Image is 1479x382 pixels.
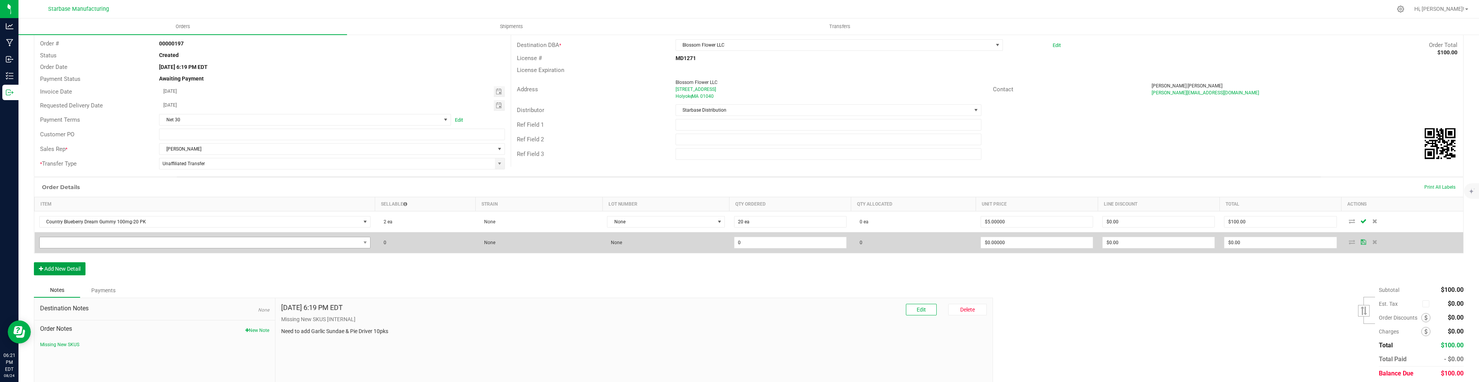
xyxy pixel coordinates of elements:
[1379,370,1414,377] span: Balance Due
[1369,219,1381,223] span: Delete Order Detail
[819,23,861,30] span: Transfers
[691,94,692,99] span: ,
[347,18,676,35] a: Shipments
[40,64,67,70] span: Order Date
[40,146,65,152] span: Sales Rep
[159,52,179,58] strong: Created
[517,107,544,114] span: Distributor
[676,87,716,92] span: [STREET_ADDRESS]
[676,105,971,116] span: Starbase Distribution
[1441,286,1464,293] span: $100.00
[80,283,126,297] div: Payments
[40,75,80,82] span: Payment Status
[1422,299,1433,309] span: Calculate excise tax
[1448,328,1464,335] span: $0.00
[6,55,13,63] inline-svg: Inbound
[981,237,1093,248] input: 0
[676,18,1004,35] a: Transfers
[39,237,371,248] span: NO DATA FOUND
[1053,42,1061,48] a: Edit
[34,262,86,275] button: Add New Detail
[6,39,13,47] inline-svg: Manufacturing
[40,52,57,59] span: Status
[380,219,392,225] span: 2 ea
[34,283,80,298] div: Notes
[1441,370,1464,377] span: $100.00
[517,136,544,143] span: Ref Field 2
[40,216,361,227] span: Country Blueberry Dream Gummy 100mg-20 PK
[39,216,371,228] span: NO DATA FOUND
[734,216,846,227] input: 0
[917,307,926,313] span: Edit
[517,67,564,74] span: License Expiration
[1358,240,1369,244] span: Save Order Detail
[1358,219,1369,223] span: Save Order Detail
[1187,83,1222,89] span: [PERSON_NAME]
[676,55,696,61] strong: MD1271
[1379,342,1393,349] span: Total
[700,94,714,99] span: 01040
[676,94,693,99] span: Holyoke
[159,75,204,82] strong: Awaiting Payment
[281,327,987,335] p: Need to add Garlic Sundae & Pie Driver 10pks
[40,304,269,313] span: Destination Notes
[281,304,343,312] h4: [DATE] 6:19 PM EDT
[676,40,993,50] span: Blossom Flower LLC
[692,94,699,99] span: MA
[1219,197,1341,211] th: Total
[40,88,72,95] span: Invoice Date
[490,23,533,30] span: Shipments
[40,40,59,47] span: Order #
[607,216,714,227] span: None
[1425,128,1456,159] img: Scan me!
[375,197,476,211] th: Sellable
[40,341,79,348] button: Missing New SKUS
[6,89,13,96] inline-svg: Outbound
[42,184,80,190] h1: Order Details
[159,144,495,154] span: [PERSON_NAME]
[1379,287,1399,293] span: Subtotal
[517,121,544,128] span: Ref Field 1
[159,64,208,70] strong: [DATE] 6:19 PM EDT
[258,307,269,313] span: None
[993,86,1013,93] span: Contact
[1379,328,1421,335] span: Charges
[676,80,718,85] span: Blossom Flower LLC
[607,240,622,245] span: None
[380,240,386,245] span: 0
[976,197,1098,211] th: Unit Price
[1441,342,1464,349] span: $100.00
[1379,355,1407,363] span: Total Paid
[40,102,103,109] span: Requested Delivery Date
[602,197,729,211] th: Lot Number
[1103,216,1214,227] input: 0
[1448,314,1464,321] span: $0.00
[480,219,495,225] span: None
[1414,6,1464,12] span: Hi, [PERSON_NAME]!
[281,315,987,323] p: Missing New SKUS [INTERNAL]
[856,240,862,245] span: 0
[1224,237,1336,248] input: 0
[1341,197,1463,211] th: Actions
[245,327,269,334] button: New Note
[48,6,109,12] span: Starbase Manufacturing
[1424,184,1456,190] span: Print All Labels
[40,160,77,167] span: Transfer Type
[960,307,975,313] span: Delete
[517,55,542,62] span: License #
[1429,42,1457,49] span: Order Total
[851,197,976,211] th: Qty Allocated
[455,117,463,123] a: Edit
[729,197,851,211] th: Qty Ordered
[1098,197,1219,211] th: Line Discount
[1437,49,1457,55] strong: $100.00
[165,23,201,30] span: Orders
[1224,216,1336,227] input: 0
[494,86,505,97] span: Toggle calendar
[1369,240,1381,244] span: Delete Order Detail
[948,304,987,315] button: Delete
[1379,315,1421,321] span: Order Discounts
[476,197,602,211] th: Strain
[480,240,495,245] span: None
[6,72,13,80] inline-svg: Inventory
